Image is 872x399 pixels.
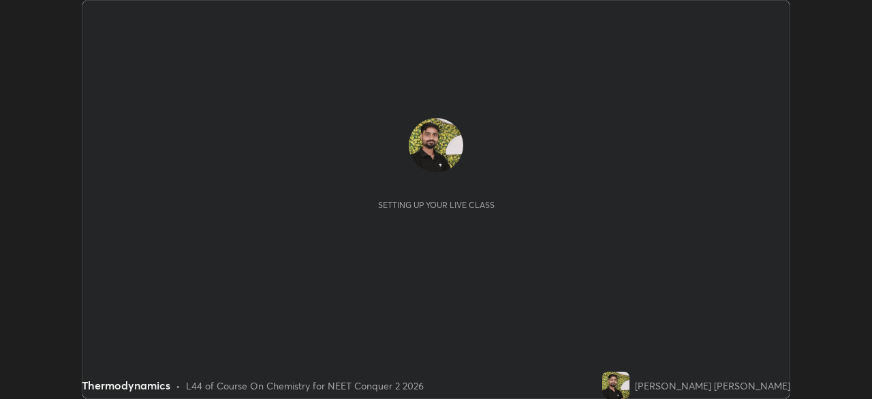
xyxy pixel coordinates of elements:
[378,200,495,210] div: Setting up your live class
[176,379,181,393] div: •
[82,377,170,394] div: Thermodynamics
[635,379,790,393] div: [PERSON_NAME] [PERSON_NAME]
[602,372,629,399] img: d4ceb94013f44135ba1f99c9176739bb.jpg
[409,118,463,173] img: d4ceb94013f44135ba1f99c9176739bb.jpg
[186,379,424,393] div: L44 of Course On Chemistry for NEET Conquer 2 2026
